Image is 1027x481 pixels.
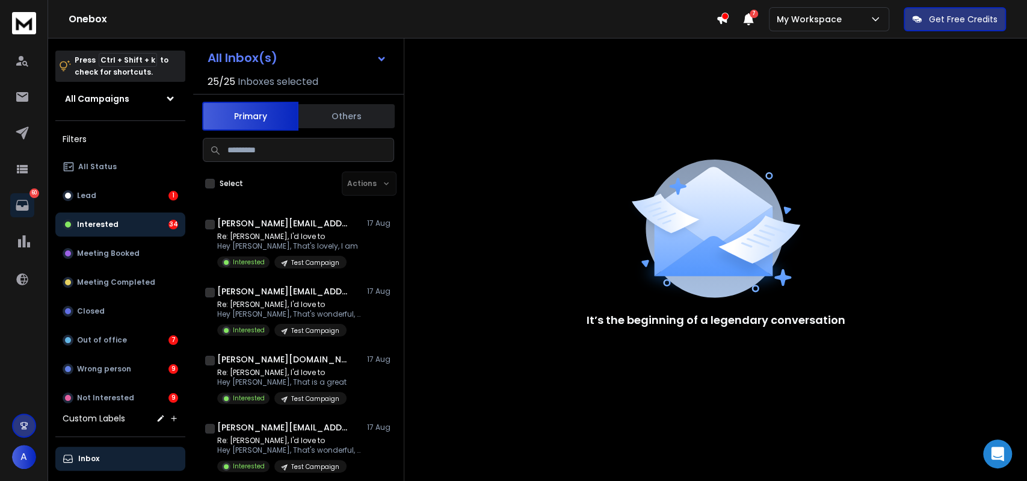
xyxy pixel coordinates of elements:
[77,249,140,258] p: Meeting Booked
[983,439,1012,468] div: Open Intercom Messenger
[78,454,99,464] p: Inbox
[55,386,185,410] button: Not Interested9
[12,445,36,469] button: A
[77,393,134,403] p: Not Interested
[77,335,127,345] p: Out of office
[55,213,185,237] button: Interested34
[55,447,185,471] button: Inbox
[55,270,185,294] button: Meeting Completed
[367,423,394,432] p: 17 Aug
[77,364,131,374] p: Wrong person
[168,364,178,374] div: 9
[12,12,36,34] img: logo
[367,219,394,228] p: 17 Aug
[217,377,347,387] p: Hey [PERSON_NAME], That is a great
[55,328,185,352] button: Out of office7
[217,217,350,229] h1: [PERSON_NAME][EMAIL_ADDRESS][DOMAIN_NAME]
[55,357,185,381] button: Wrong person9
[217,241,358,251] p: Hey [PERSON_NAME], That's lovely, I am
[233,258,265,267] p: Interested
[587,312,845,329] p: It’s the beginning of a legendary conversation
[217,368,347,377] p: Re: [PERSON_NAME], I'd love to
[55,87,185,111] button: All Campaigns
[217,300,362,309] p: Re: [PERSON_NAME], I'd love to
[238,75,318,89] h3: Inboxes selected
[367,355,394,364] p: 17 Aug
[217,285,350,297] h1: [PERSON_NAME][EMAIL_ADDRESS][DOMAIN_NAME]
[69,12,716,26] h1: Onebox
[168,191,178,200] div: 1
[65,93,129,105] h1: All Campaigns
[198,46,396,70] button: All Inbox(s)
[291,462,339,471] p: Test Campaign
[208,75,235,89] span: 25 / 25
[291,394,339,403] p: Test Campaign
[233,394,265,403] p: Interested
[208,52,277,64] h1: All Inbox(s)
[75,54,168,78] p: Press to check for shortcuts.
[777,13,847,25] p: My Workspace
[367,287,394,296] p: 17 Aug
[220,179,243,188] label: Select
[77,220,119,229] p: Interested
[217,445,362,455] p: Hey [PERSON_NAME], That's wonderful, I am
[29,188,39,198] p: 60
[217,436,362,445] p: Re: [PERSON_NAME], I'd love to
[217,309,362,319] p: Hey [PERSON_NAME], That's wonderful, I am
[77,278,155,287] p: Meeting Completed
[55,299,185,323] button: Closed
[55,155,185,179] button: All Status
[217,232,358,241] p: Re: [PERSON_NAME], I'd love to
[55,131,185,147] h3: Filters
[168,220,178,229] div: 34
[168,393,178,403] div: 9
[233,462,265,471] p: Interested
[55,241,185,265] button: Meeting Booked
[55,184,185,208] button: Lead1
[904,7,1006,31] button: Get Free Credits
[77,306,105,316] p: Closed
[77,191,96,200] p: Lead
[233,326,265,335] p: Interested
[99,53,157,67] span: Ctrl + Shift + k
[168,335,178,345] div: 7
[291,326,339,335] p: Test Campaign
[298,103,395,129] button: Others
[217,353,350,365] h1: [PERSON_NAME][DOMAIN_NAME][EMAIL_ADDRESS][PERSON_NAME][DOMAIN_NAME]
[10,193,34,217] a: 60
[63,412,125,424] h3: Custom Labels
[291,258,339,267] p: Test Campaign
[929,13,998,25] p: Get Free Credits
[217,421,350,433] h1: [PERSON_NAME][EMAIL_ADDRESS][PERSON_NAME][DOMAIN_NAME]
[750,10,758,18] span: 7
[202,102,298,131] button: Primary
[78,162,117,172] p: All Status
